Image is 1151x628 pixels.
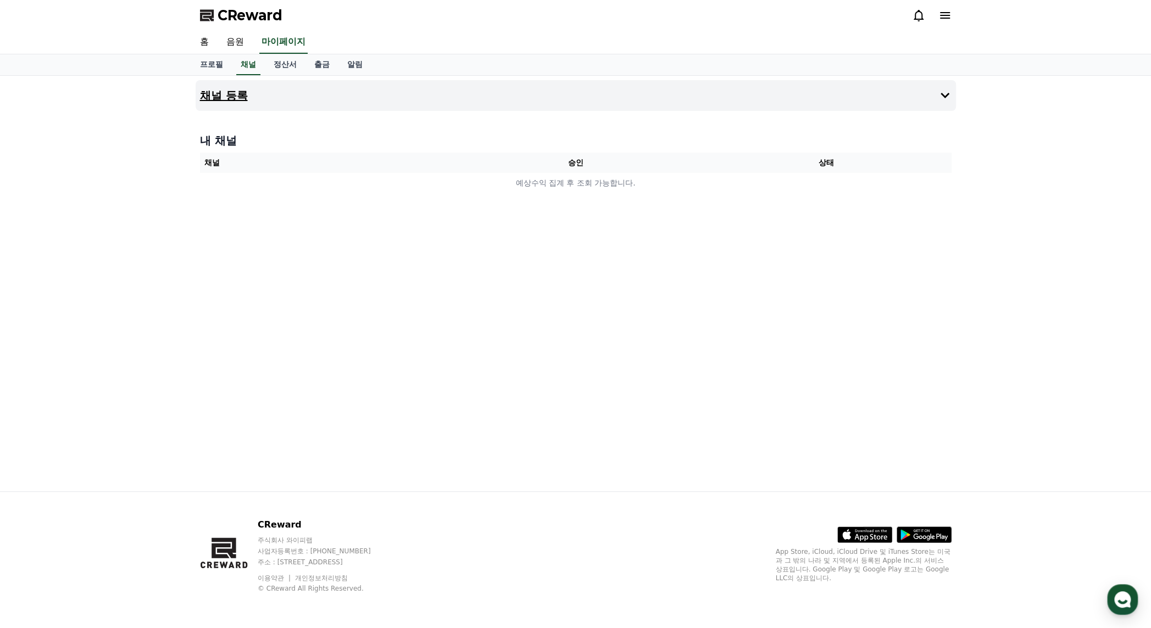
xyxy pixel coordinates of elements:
[196,80,956,111] button: 채널 등록
[142,348,211,375] a: 설정
[700,153,951,173] th: 상태
[305,54,338,75] a: 출금
[258,574,292,582] a: 이용약관
[3,348,73,375] a: 홈
[200,153,451,173] th: 채널
[259,31,308,54] a: 마이페이지
[218,7,282,24] span: CReward
[200,173,952,193] td: 예상수익 집계 후 조회 가능합니다.
[200,133,952,148] h4: 내 채널
[73,348,142,375] a: 대화
[191,31,218,54] a: 홈
[191,54,232,75] a: 프로필
[258,518,392,531] p: CReward
[258,558,392,567] p: 주소 : [STREET_ADDRESS]
[236,54,260,75] a: 채널
[218,31,253,54] a: 음원
[170,365,183,373] span: 설정
[295,574,348,582] a: 개인정보처리방침
[776,547,952,582] p: App Store, iCloud, iCloud Drive 및 iTunes Store는 미국과 그 밖의 나라 및 지역에서 등록된 Apple Inc.의 서비스 상표입니다. Goo...
[265,54,305,75] a: 정산서
[450,153,700,173] th: 승인
[101,365,114,374] span: 대화
[338,54,371,75] a: 알림
[35,365,41,373] span: 홈
[258,536,392,545] p: 주식회사 와이피랩
[258,584,392,593] p: © CReward All Rights Reserved.
[200,7,282,24] a: CReward
[200,89,248,102] h4: 채널 등록
[258,547,392,556] p: 사업자등록번호 : [PHONE_NUMBER]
